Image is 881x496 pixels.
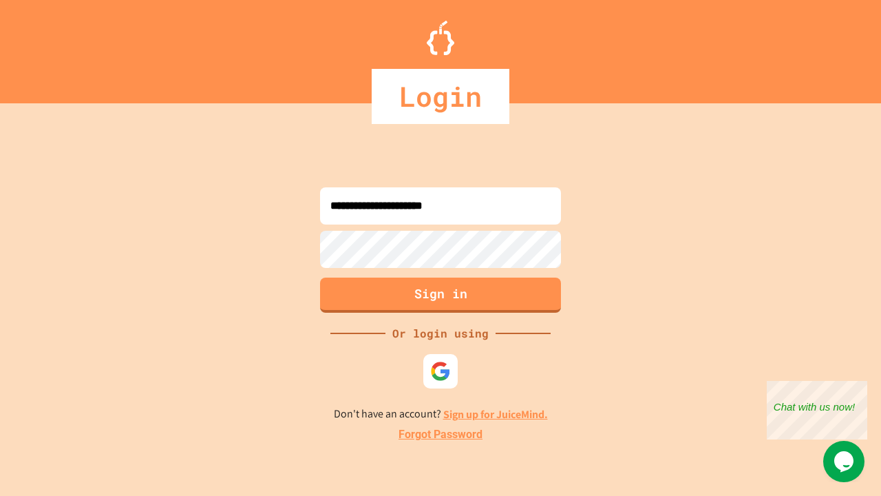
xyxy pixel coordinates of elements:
p: Don't have an account? [334,406,548,423]
iframe: chat widget [823,441,867,482]
a: Sign up for JuiceMind. [443,407,548,422]
div: Or login using [385,325,496,342]
img: google-icon.svg [430,361,451,382]
div: Login [372,69,509,124]
iframe: chat widget [767,381,867,440]
a: Forgot Password [399,426,482,443]
img: Logo.svg [427,21,454,55]
button: Sign in [320,278,561,313]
